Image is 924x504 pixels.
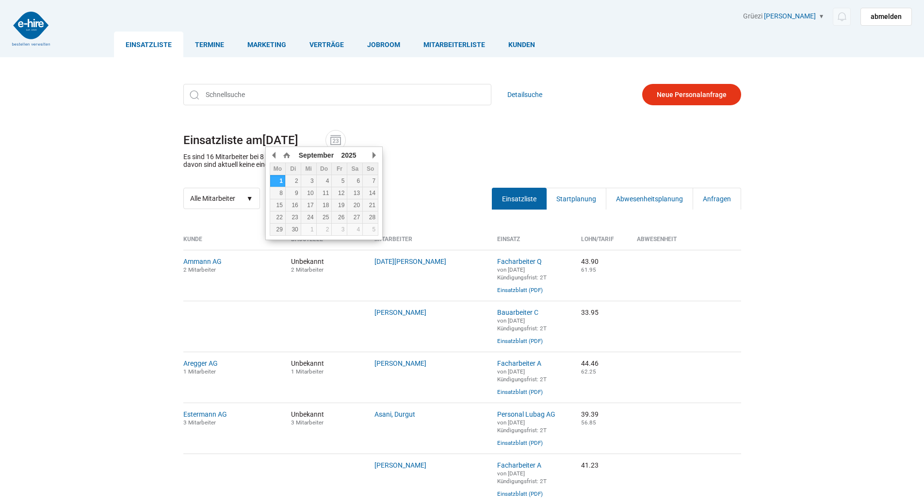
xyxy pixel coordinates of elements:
a: Einsatzblatt (PDF) [497,338,543,344]
small: von [DATE] Kündigungsfrist: 2T [497,317,547,332]
th: Mi [301,163,316,175]
div: 16 [286,202,301,209]
a: Einsatzblatt (PDF) [497,490,543,497]
div: 21 [363,202,378,209]
a: Einsatzblatt (PDF) [497,287,543,293]
div: 8 [270,190,285,196]
div: 24 [301,214,316,221]
small: 61.95 [581,266,596,273]
a: Facharbeiter Q [497,258,542,265]
input: Schnellsuche [183,84,491,105]
a: [PERSON_NAME] [374,309,426,316]
a: [PERSON_NAME] [374,359,426,367]
a: Personal Lubag AG [497,410,555,418]
div: 29 [270,226,285,233]
a: [PERSON_NAME] [374,461,426,469]
a: Verträge [298,32,356,57]
a: Jobroom [356,32,412,57]
div: 4 [317,178,332,184]
div: 1 [301,226,316,233]
small: 56.85 [581,419,596,426]
div: 5 [363,226,378,233]
img: logo2.png [12,12,50,46]
th: Di [285,163,301,175]
a: Termine [183,32,236,57]
nobr: 44.46 [581,359,599,367]
a: Anfragen [693,188,741,210]
small: von [DATE] Kündigungsfrist: 2T [497,266,547,281]
nobr: 39.39 [581,410,599,418]
div: 4 [347,226,362,233]
div: 5 [332,178,347,184]
div: 9 [286,190,301,196]
small: 1 Mitarbeiter [291,368,324,375]
div: 22 [270,214,285,221]
div: 3 [332,226,347,233]
small: von [DATE] Kündigungsfrist: 2T [497,368,547,383]
div: 6 [347,178,362,184]
img: icon-notification.svg [836,11,848,23]
div: 14 [363,190,378,196]
a: Abwesenheitsplanung [606,188,693,210]
th: Fr [332,163,347,175]
a: Facharbeiter A [497,359,541,367]
a: Facharbeiter A [497,461,541,469]
div: 19 [332,202,347,209]
div: 30 [286,226,301,233]
a: Detailsuche [507,84,542,105]
div: 23 [286,214,301,221]
span: September [299,151,334,159]
th: Sa [347,163,363,175]
div: Grüezi [743,12,912,26]
span: 2025 [341,151,357,159]
th: Abwesenheit [630,236,741,250]
a: Neue Personalanfrage [642,84,741,105]
th: Mitarbeiter [367,236,490,250]
nobr: 33.95 [581,309,599,316]
a: Ammann AG [183,258,222,265]
div: 15 [270,202,285,209]
small: 3 Mitarbeiter [291,419,324,426]
a: Aregger AG [183,359,218,367]
div: 20 [347,202,362,209]
a: Einsatzliste [492,188,547,210]
div: 26 [332,214,347,221]
th: Lohn/Tarif [574,236,630,250]
a: Marketing [236,32,298,57]
div: 2 [317,226,332,233]
small: 62.25 [581,368,596,375]
th: Do [316,163,332,175]
th: So [363,163,378,175]
small: von [DATE] Kündigungsfrist: 2T [497,470,547,485]
a: Einsatzblatt (PDF) [497,439,543,446]
span: Unbekannt [291,258,360,273]
div: 13 [347,190,362,196]
th: Kunde [183,236,284,250]
small: von [DATE] Kündigungsfrist: 2T [497,419,547,434]
div: 18 [317,202,332,209]
p: Es sind 16 Mitarbeiter bei 8 Kunden im Einsatz, davon sind aktuell keine eingesetzten Mitarbeiter... [183,153,361,168]
div: 10 [301,190,316,196]
a: Kunden [497,32,547,57]
div: 3 [301,178,316,184]
a: Startplanung [546,188,606,210]
nobr: 41.23 [581,461,599,469]
nobr: 43.90 [581,258,599,265]
th: Mo [270,163,286,175]
div: 12 [332,190,347,196]
span: Unbekannt [291,359,360,375]
div: 25 [317,214,332,221]
a: Asani, Durgut [374,410,415,418]
div: 2 [286,178,301,184]
h1: Einsatzliste am [183,130,741,150]
th: Einsatz [490,236,574,250]
a: Estermann AG [183,410,227,418]
small: 2 Mitarbeiter [183,266,216,273]
div: 1 [270,178,285,184]
div: 17 [301,202,316,209]
a: Mitarbeiterliste [412,32,497,57]
a: Einsatzblatt (PDF) [497,389,543,395]
a: [DATE][PERSON_NAME] [374,258,446,265]
a: [PERSON_NAME] [764,12,816,20]
span: Unbekannt [291,410,360,426]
